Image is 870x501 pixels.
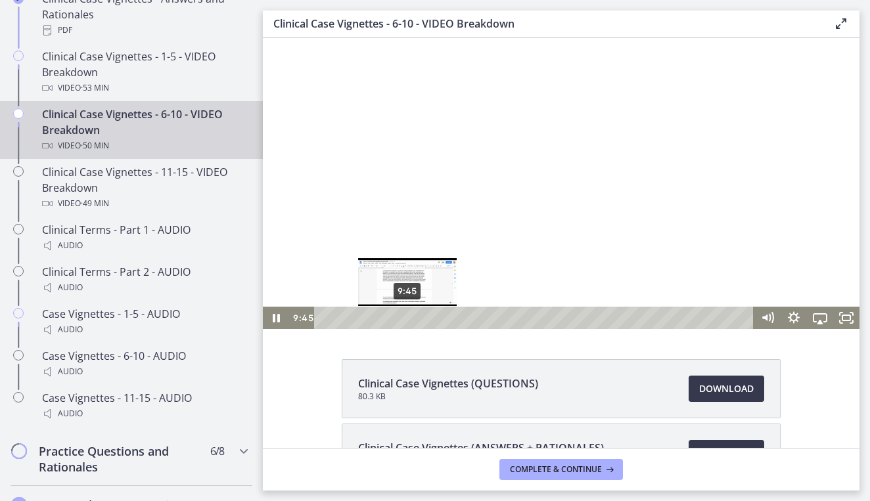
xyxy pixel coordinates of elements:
div: Video [42,80,247,96]
span: 80.3 KB [358,391,538,402]
div: Case Vignettes - 1-5 - AUDIO [42,306,247,338]
button: Show settings menu [518,269,544,291]
div: Audio [42,364,247,380]
button: Complete & continue [499,459,623,480]
iframe: Video Lesson [263,38,859,329]
div: Clinical Case Vignettes - 1-5 - VIDEO Breakdown [42,49,247,96]
span: Clinical Case Vignettes (QUESTIONS) [358,376,538,391]
div: Clinical Case Vignettes - 11-15 - VIDEO Breakdown [42,164,247,211]
span: Complete & continue [510,464,602,475]
a: Download [689,440,764,466]
a: Download [689,376,764,402]
div: Case Vignettes - 6-10 - AUDIO [42,348,247,380]
div: Clinical Terms - Part 1 - AUDIO [42,222,247,253]
span: Download [699,381,754,397]
button: Fullscreen [570,269,597,291]
div: Video [42,138,247,154]
div: Clinical Case Vignettes - 6-10 - VIDEO Breakdown [42,106,247,154]
div: Clinical Terms - Part 2 - AUDIO [42,264,247,295]
h3: Clinical Case Vignettes - 6-10 - VIDEO Breakdown [273,16,812,32]
span: 6 / 8 [210,443,224,459]
span: · 49 min [81,196,109,211]
div: PDF [42,22,247,38]
span: · 50 min [81,138,109,154]
div: Video [42,196,247,211]
button: Mute [492,269,518,291]
div: Audio [42,322,247,338]
span: Download [699,445,754,461]
span: Clinical Case Vignettes (ANSWERS + RATIONALES) [358,440,604,456]
div: Case Vignettes - 11-15 - AUDIO [42,390,247,422]
h2: Practice Questions and Rationales [39,443,199,475]
div: Audio [42,238,247,253]
div: Audio [42,406,247,422]
div: Audio [42,280,247,295]
span: · 53 min [81,80,109,96]
button: Airplay [544,269,570,291]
